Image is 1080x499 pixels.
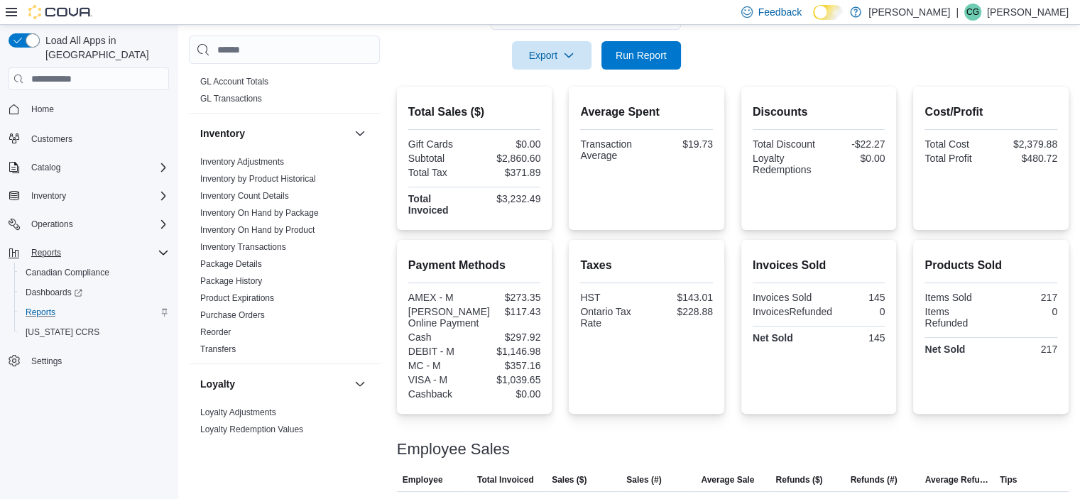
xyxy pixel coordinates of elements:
span: Reorder [200,327,231,338]
div: $143.01 [650,292,713,303]
button: Export [512,41,591,70]
span: Washington CCRS [20,324,169,341]
span: Inventory by Product Historical [200,173,316,185]
div: $0.00 [477,388,540,400]
a: [US_STATE] CCRS [20,324,105,341]
div: Loyalty Redemptions [753,153,816,175]
a: Customers [26,131,78,148]
div: HST [580,292,643,303]
div: Cash [408,331,471,343]
span: Loyalty Redemption Values [200,424,303,435]
span: Reports [26,307,55,318]
span: Total Invoiced [477,474,534,486]
span: Customers [26,129,169,147]
span: Home [26,100,169,118]
div: 145 [822,332,885,344]
span: Dark Mode [813,20,814,21]
button: Canadian Compliance [14,263,175,283]
button: Settings [3,351,175,371]
div: 217 [994,344,1057,355]
span: Customers [31,133,72,145]
span: Product Expirations [200,292,274,304]
div: $3,232.49 [477,193,540,204]
button: Loyalty [351,375,369,393]
span: Feedback [758,5,802,19]
div: Inventory [189,153,380,363]
span: Operations [31,219,73,230]
span: Inventory [31,190,66,202]
span: Inventory [26,187,169,204]
button: Inventory [351,125,369,142]
button: Inventory [26,187,72,204]
div: AMEX - M [408,292,471,303]
h2: Average Spent [580,104,713,121]
div: -$22.27 [822,138,885,150]
span: Reports [31,247,61,258]
a: Inventory Count Details [200,191,289,201]
span: GL Account Totals [200,76,268,87]
a: Inventory by Product Historical [200,174,316,184]
a: Product Expirations [200,293,274,303]
span: Export [520,41,583,70]
span: Inventory On Hand by Product [200,224,315,236]
span: Home [31,104,54,115]
span: Load All Apps in [GEOGRAPHIC_DATA] [40,33,169,62]
h3: Employee Sales [397,441,510,458]
a: Settings [26,353,67,370]
a: Reports [20,304,61,321]
span: Loyalty Adjustments [200,407,276,418]
a: Transfers [200,344,236,354]
div: Total Profit [924,153,988,164]
span: Average Refund [925,474,988,486]
div: Ontario Tax Rate [580,306,643,329]
div: Total Tax [408,167,471,178]
span: [US_STATE] CCRS [26,327,99,338]
button: Reports [26,244,67,261]
button: Catalog [26,159,66,176]
p: [PERSON_NAME] [987,4,1069,21]
div: Subtotal [408,153,471,164]
p: [PERSON_NAME] [868,4,950,21]
button: Catalog [3,158,175,177]
div: $297.92 [477,331,540,343]
div: [PERSON_NAME] Online Payment [408,306,490,329]
strong: Total Invoiced [408,193,449,216]
div: $371.89 [477,167,540,178]
span: Settings [26,352,169,370]
a: Purchase Orders [200,310,265,320]
div: Cashback [408,388,471,400]
span: Inventory Count Details [200,190,289,202]
a: Dashboards [14,283,175,302]
div: VISA - M [408,374,471,385]
a: Canadian Compliance [20,264,115,281]
div: 217 [994,292,1057,303]
span: Package Details [200,258,262,270]
a: GL Transactions [200,94,262,104]
span: Canadian Compliance [26,267,109,278]
span: CG [966,4,979,21]
div: InvoicesRefunded [753,306,832,317]
div: DEBIT - M [408,346,471,357]
div: $357.16 [477,360,540,371]
button: Operations [26,216,79,233]
span: Dashboards [20,284,169,301]
a: Reorder [200,327,231,337]
div: MC - M [408,360,471,371]
p: | [956,4,959,21]
div: 145 [822,292,885,303]
span: Sales (#) [626,474,661,486]
span: Employee [403,474,443,486]
a: Loyalty Redemption Values [200,424,303,434]
img: Cova [28,5,92,19]
div: $1,039.65 [477,374,540,385]
div: $1,146.98 [477,346,540,357]
button: Home [3,99,175,119]
span: Catalog [26,159,169,176]
span: GL Transactions [200,93,262,104]
span: Reports [20,304,169,321]
a: Inventory On Hand by Product [200,225,315,235]
div: $117.43 [496,306,540,317]
span: Refunds ($) [775,474,822,486]
button: Run Report [601,41,681,70]
button: Customers [3,128,175,148]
